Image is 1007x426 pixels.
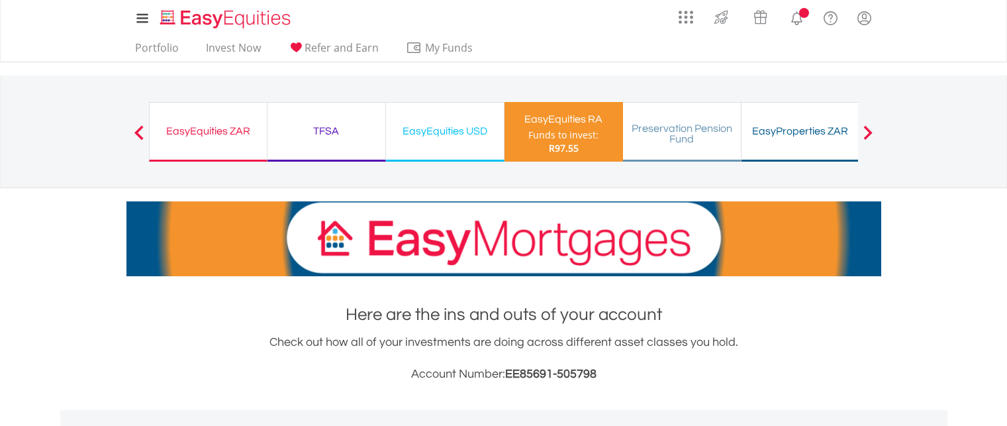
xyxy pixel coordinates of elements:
a: Notifications [780,3,814,30]
div: EasyProperties ZAR [749,122,851,140]
div: EasyEquities USD [394,122,496,140]
img: EasyMortage Promotion Banner [126,201,881,276]
a: AppsGrid [670,3,702,25]
h1: Here are the ins and outs of your account [126,303,881,327]
a: FAQ's and Support [814,3,847,30]
a: Home page [155,3,296,30]
a: Portfolio [130,41,184,62]
span: Refer and Earn [305,40,379,55]
span: My Funds [406,39,493,56]
a: Vouchers [741,3,780,28]
div: Funds to invest: [528,129,599,142]
img: vouchers-v2.svg [749,7,771,28]
div: Preservation Pension Fund [631,123,733,144]
a: Refer and Earn [283,41,384,62]
span: R97.55 [549,142,579,154]
h3: Account Number: [126,365,881,384]
img: grid-menu-icon.svg [679,10,693,25]
a: My Profile [847,3,881,32]
div: TFSA [275,122,377,140]
button: Next [855,132,881,145]
div: Check out how all of your investments are doing across different asset classes you hold. [126,333,881,384]
div: EasyEquities RA [512,110,615,129]
a: Invest Now [201,41,266,62]
button: Previous [126,132,152,145]
img: EasyEquities_Logo.png [158,8,296,30]
img: thrive-v2.svg [710,7,732,28]
span: EE85691-505798 [505,368,597,380]
div: EasyEquities ZAR [158,122,259,140]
